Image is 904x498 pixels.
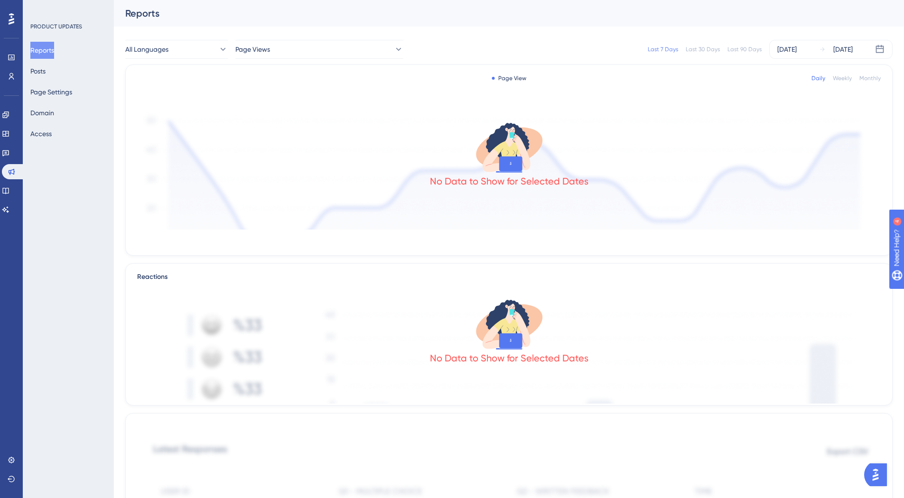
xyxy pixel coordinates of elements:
[492,74,526,82] div: Page View
[430,175,588,188] div: No Data to Show for Selected Dates
[833,44,853,55] div: [DATE]
[30,83,72,101] button: Page Settings
[859,74,881,82] div: Monthly
[30,42,54,59] button: Reports
[727,46,762,53] div: Last 90 Days
[235,44,270,55] span: Page Views
[811,74,825,82] div: Daily
[235,40,403,59] button: Page Views
[30,104,54,121] button: Domain
[833,74,852,82] div: Weekly
[66,5,69,12] div: 4
[137,271,881,283] div: Reactions
[30,63,46,80] button: Posts
[864,461,893,489] iframe: UserGuiding AI Assistant Launcher
[430,351,588,365] div: No Data to Show for Selected Dates
[125,44,168,55] span: All Languages
[686,46,720,53] div: Last 30 Days
[648,46,678,53] div: Last 7 Days
[30,125,52,142] button: Access
[30,23,82,30] div: PRODUCT UPDATES
[777,44,797,55] div: [DATE]
[125,7,869,20] div: Reports
[125,40,228,59] button: All Languages
[22,2,59,14] span: Need Help?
